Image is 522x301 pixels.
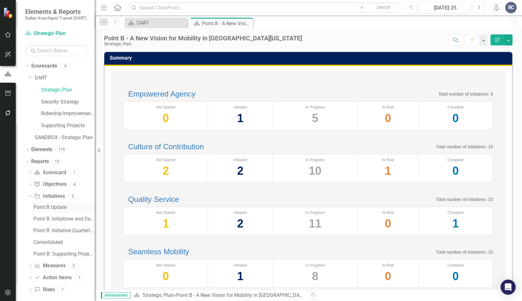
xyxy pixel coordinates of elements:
[361,110,415,126] div: 0
[34,181,66,188] a: Objectives
[33,239,95,245] div: Consolidated
[110,55,509,61] h3: Summary
[60,63,70,69] div: 6
[126,19,186,27] a: DART
[276,157,354,163] div: In Progress
[421,4,469,12] div: [DATE]-25
[25,45,88,56] input: Search Below...
[33,251,95,257] div: Point B: Supporting Projects + Summary
[127,105,205,110] div: Not Started
[211,157,270,163] div: Initiated
[276,268,354,284] div: 8
[31,158,49,165] a: Reports
[104,42,302,46] div: Strategic Plan
[136,19,186,27] div: DART
[361,210,415,215] div: At Risk
[361,268,415,284] div: 0
[35,134,95,141] a: SANDBOX - Strategic Plan
[438,91,493,97] p: Total number of initiatives: 6
[127,215,205,232] div: 1
[501,280,516,295] div: Open Intercom Messenger
[41,122,95,129] a: Supporting Projects
[276,163,354,179] div: 10
[127,263,205,268] div: Not Started
[142,292,174,298] a: Strategic Plan
[32,226,95,236] a: Point B: Initiative Quarterly Summary by Executive Lead & PM
[33,204,95,210] div: Point B Update
[32,202,95,212] a: Point B Update
[202,20,252,27] div: Point B - A New Vision for Mobility in [GEOGRAPHIC_DATA][US_STATE]
[58,287,68,292] div: 1
[127,268,205,284] div: 0
[276,210,354,215] div: In Progress
[41,98,95,106] a: Security Strategy
[211,263,270,268] div: Initiated
[127,110,205,126] div: 0
[422,110,490,126] div: 0
[127,210,205,215] div: Not Started
[35,74,95,82] a: DART
[422,263,490,268] div: Complete
[361,163,415,179] div: 1
[69,263,79,269] div: 3
[31,62,57,70] a: Scorecards
[128,90,195,98] a: Empowered Agency
[211,210,270,215] div: Initiated
[34,169,66,176] a: Scorecard
[41,110,95,117] a: Ridership Improvement Funds
[211,110,270,126] div: 1
[211,215,270,232] div: 2
[32,249,95,259] a: Point B: Supporting Projects + Summary
[34,262,65,269] a: Measures
[211,163,270,179] div: 2
[276,110,354,126] div: 5
[32,214,95,224] a: Point B: Initiatives and Descriptions
[69,170,79,175] div: 1
[34,286,55,293] a: Risks
[127,157,205,163] div: Not Started
[31,146,52,153] a: Elements
[505,2,517,13] button: RC
[361,105,415,110] div: At Risk
[68,194,78,199] div: 5
[176,292,332,298] div: Point B - A New Vision for Mobility in [GEOGRAPHIC_DATA][US_STATE]
[128,142,204,151] a: Culture of Contribution
[127,163,205,179] div: 2
[368,3,399,12] button: Search
[436,249,493,255] p: Total number of initiatives: 10
[436,144,493,150] p: Total number of initiatives: 15
[419,2,471,13] button: [DATE]-25
[128,195,179,204] a: Quality Service
[128,2,401,13] input: Search ClearPoint...
[52,159,62,164] div: 15
[361,263,415,268] div: At Risk
[55,147,68,152] div: 119
[361,215,415,232] div: 0
[3,7,14,18] img: ClearPoint Strategy
[276,263,354,268] div: In Progress
[34,193,65,200] a: Initiatives
[25,8,87,15] span: Elements & Reports
[33,228,95,233] div: Point B: Initiative Quarterly Summary by Executive Lead & PM
[41,86,95,94] a: Strategic Plan
[34,274,71,281] a: Action Items
[422,157,490,163] div: Complete
[377,5,390,10] span: Search
[134,292,304,299] div: »
[276,105,354,110] div: In Progress
[436,196,493,203] p: Total number of initiatives: 15
[70,182,80,187] div: 4
[75,275,85,280] div: 1
[104,35,302,42] div: Point B - A New Vision for Mobility in [GEOGRAPHIC_DATA][US_STATE]
[25,30,88,37] a: Strategic Plan
[422,268,490,284] div: 0
[276,215,354,232] div: 11
[128,247,189,256] a: Seamless Mobility
[422,105,490,110] div: Complete
[422,215,490,232] div: 1
[25,15,87,21] small: Dallas Area Rapid Transit (DART)
[33,216,95,222] div: Point B: Initiatives and Descriptions
[211,105,270,110] div: Initiated
[361,157,415,163] div: At Risk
